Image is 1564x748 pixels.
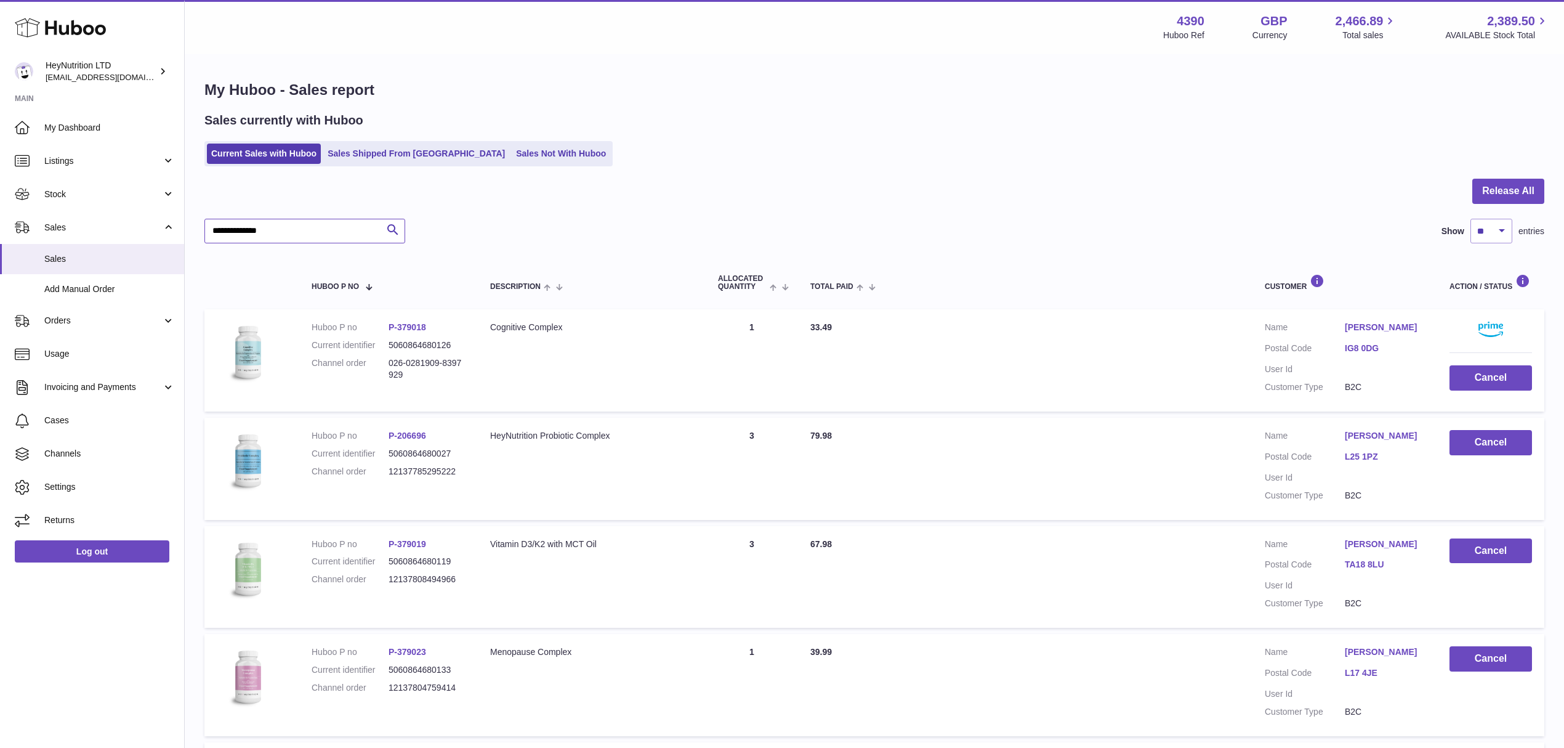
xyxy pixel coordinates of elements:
[44,253,175,265] span: Sales
[44,283,175,295] span: Add Manual Order
[1445,30,1549,41] span: AVAILABLE Stock Total
[490,283,541,291] span: Description
[389,539,426,549] a: P-379019
[389,682,466,694] dd: 12137804759414
[1345,322,1425,333] a: [PERSON_NAME]
[46,72,181,82] span: [EMAIL_ADDRESS][DOMAIN_NAME]
[204,80,1544,100] h1: My Huboo - Sales report
[1345,381,1425,393] dd: B2C
[312,448,389,460] dt: Current identifier
[1449,365,1532,391] button: Cancel
[312,664,389,676] dt: Current identifier
[312,339,389,351] dt: Current identifier
[1265,451,1345,466] dt: Postal Code
[217,646,278,708] img: 43901725566168.jpg
[512,144,610,164] a: Sales Not With Huboo
[1265,430,1345,445] dt: Name
[810,322,832,332] span: 33.49
[44,481,175,493] span: Settings
[1265,667,1345,682] dt: Postal Code
[810,431,832,441] span: 79.98
[44,122,175,134] span: My Dashboard
[389,574,466,585] dd: 12137808494966
[810,647,832,657] span: 39.99
[718,275,767,291] span: ALLOCATED Quantity
[1252,30,1288,41] div: Currency
[312,322,389,333] dt: Huboo P no
[389,339,466,351] dd: 5060864680126
[312,556,389,567] dt: Current identifier
[1260,13,1287,30] strong: GBP
[389,466,466,478] dd: 12137785295222
[44,514,175,526] span: Returns
[312,682,389,694] dt: Channel order
[46,60,156,83] div: HeyNutrition LTD
[1449,430,1532,455] button: Cancel
[1265,580,1345,591] dt: User Id
[1265,322,1345,336] dt: Name
[312,539,389,550] dt: Huboo P no
[44,448,175,460] span: Channels
[44,189,162,200] span: Stock
[706,526,798,628] td: 3
[490,539,693,550] div: Vitamin D3/K2 with MCT Oil
[217,430,278,492] img: 43901725567703.jpeg
[389,322,426,332] a: P-379018
[1345,706,1425,718] dd: B2C
[389,647,426,657] a: P-379023
[490,646,693,658] div: Menopause Complex
[1345,646,1425,658] a: [PERSON_NAME]
[15,62,33,81] img: info@heynutrition.com
[706,418,798,520] td: 3
[389,664,466,676] dd: 5060864680133
[810,539,832,549] span: 67.98
[207,144,321,164] a: Current Sales with Huboo
[1345,430,1425,442] a: [PERSON_NAME]
[1265,598,1345,609] dt: Customer Type
[312,646,389,658] dt: Huboo P no
[1449,539,1532,564] button: Cancel
[1336,13,1384,30] span: 2,466.89
[1265,706,1345,718] dt: Customer Type
[1265,490,1345,502] dt: Customer Type
[1265,646,1345,661] dt: Name
[389,556,466,567] dd: 5060864680119
[1441,226,1464,237] label: Show
[490,430,693,442] div: HeyNutrition Probiotic Complex
[312,357,389,381] dt: Channel order
[1342,30,1397,41] span: Total sales
[389,431,426,441] a: P-206696
[15,540,169,563] a: Log out
[1265,472,1345,484] dt: User Id
[312,574,389,585] dt: Channel order
[1472,179,1544,204] button: Release All
[1265,274,1425,291] div: Customer
[312,466,389,478] dt: Channel order
[44,381,162,393] span: Invoicing and Payments
[1177,13,1204,30] strong: 4390
[44,222,162,234] span: Sales
[1345,598,1425,609] dd: B2C
[1265,539,1345,553] dt: Name
[44,348,175,360] span: Usage
[1487,13,1535,30] span: 2,389.50
[217,322,278,383] img: 43901725566311.jpg
[1345,451,1425,463] a: L25 1PZ
[810,283,853,291] span: Total paid
[44,415,175,426] span: Cases
[1345,539,1425,550] a: [PERSON_NAME]
[1345,559,1425,571] a: TA18 8LU
[389,357,466,381] dd: 026-0281909-8397929
[1449,274,1532,291] div: Action / Status
[1449,646,1532,672] button: Cancel
[217,539,278,600] img: 43901725566257.jpg
[312,430,389,442] dt: Huboo P no
[1445,13,1549,41] a: 2,389.50 AVAILABLE Stock Total
[1163,30,1204,41] div: Huboo Ref
[1265,559,1345,574] dt: Postal Code
[1345,667,1425,679] a: L17 4JE
[1478,322,1503,337] img: primelogo.png
[490,322,693,333] div: Cognitive Complex
[1345,490,1425,502] dd: B2C
[1336,13,1398,41] a: 2,466.89 Total sales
